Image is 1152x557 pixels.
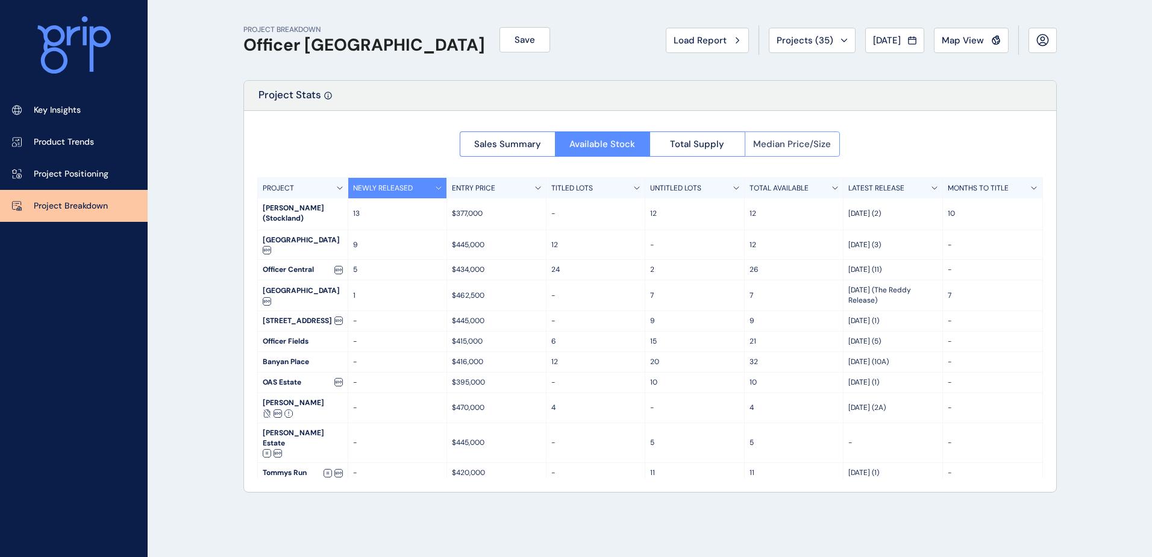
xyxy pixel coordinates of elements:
[650,209,739,219] p: 12
[948,336,1038,347] p: -
[666,28,749,53] button: Load Report
[948,183,1009,194] p: MONTHS TO TITLE
[948,403,1038,413] p: -
[258,393,348,423] div: [PERSON_NAME]
[750,357,839,367] p: 32
[848,468,938,478] p: [DATE] (1)
[650,316,739,326] p: 9
[750,403,839,413] p: 4
[353,357,442,367] p: -
[551,468,640,478] p: -
[499,27,550,52] button: Save
[353,336,442,347] p: -
[452,240,541,250] p: $445,000
[650,377,739,388] p: 10
[551,265,640,275] p: 24
[569,138,635,150] span: Available Stock
[452,468,541,478] p: $420,000
[934,28,1009,53] button: Map View
[674,34,727,46] span: Load Report
[551,316,640,326] p: -
[515,34,535,46] span: Save
[848,285,938,306] p: [DATE] (The Reddy Release)
[948,291,1038,301] p: 7
[263,183,294,194] p: PROJECT
[948,316,1038,326] p: -
[353,291,442,301] p: 1
[948,265,1038,275] p: -
[650,357,739,367] p: 20
[948,240,1038,250] p: -
[873,34,901,46] span: [DATE]
[258,463,348,483] div: Tommys Run
[258,260,348,280] div: Officer Central
[353,377,442,388] p: -
[353,265,442,275] p: 5
[353,403,442,413] p: -
[452,377,541,388] p: $395,000
[948,357,1038,367] p: -
[258,198,348,230] div: [PERSON_NAME] (Stockland)
[650,438,739,448] p: 5
[650,240,739,250] p: -
[948,438,1038,448] p: -
[769,28,856,53] button: Projects (35)
[555,131,650,157] button: Available Stock
[452,183,495,194] p: ENTRY PRICE
[34,104,81,116] p: Key Insights
[353,240,442,250] p: 9
[452,209,541,219] p: $377,000
[452,357,541,367] p: $416,000
[452,336,541,347] p: $415,000
[650,183,701,194] p: UNTITLED LOTS
[243,25,485,35] p: PROJECT BREAKDOWN
[848,336,938,347] p: [DATE] (5)
[650,336,739,347] p: 15
[777,34,833,46] span: Projects ( 35 )
[745,131,841,157] button: Median Price/Size
[258,230,348,260] div: [GEOGRAPHIC_DATA]
[848,377,938,388] p: [DATE] (1)
[848,183,904,194] p: LATEST RELEASE
[848,403,938,413] p: [DATE] (2A)
[750,438,839,448] p: 5
[848,316,938,326] p: [DATE] (1)
[353,438,442,448] p: -
[551,209,640,219] p: -
[650,468,739,478] p: 11
[865,28,924,53] button: [DATE]
[353,316,442,326] p: -
[34,200,108,212] p: Project Breakdown
[258,332,348,351] div: Officer Fields
[474,138,541,150] span: Sales Summary
[551,183,593,194] p: TITLED LOTS
[452,265,541,275] p: $434,000
[753,138,831,150] span: Median Price/Size
[551,336,640,347] p: 6
[353,183,413,194] p: NEWLY RELEASED
[670,138,724,150] span: Total Supply
[650,403,739,413] p: -
[750,265,839,275] p: 26
[460,131,555,157] button: Sales Summary
[948,468,1038,478] p: -
[848,209,938,219] p: [DATE] (2)
[452,403,541,413] p: $470,000
[34,136,94,148] p: Product Trends
[750,336,839,347] p: 21
[452,438,541,448] p: $445,000
[551,377,640,388] p: -
[942,34,984,46] span: Map View
[750,468,839,478] p: 11
[848,240,938,250] p: [DATE] (3)
[452,291,541,301] p: $462,500
[848,265,938,275] p: [DATE] (11)
[258,88,321,110] p: Project Stats
[650,131,745,157] button: Total Supply
[258,311,348,331] div: [STREET_ADDRESS]
[258,373,348,392] div: OAS Estate
[750,377,839,388] p: 10
[750,240,839,250] p: 12
[258,352,348,372] div: Banyan Place
[452,316,541,326] p: $445,000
